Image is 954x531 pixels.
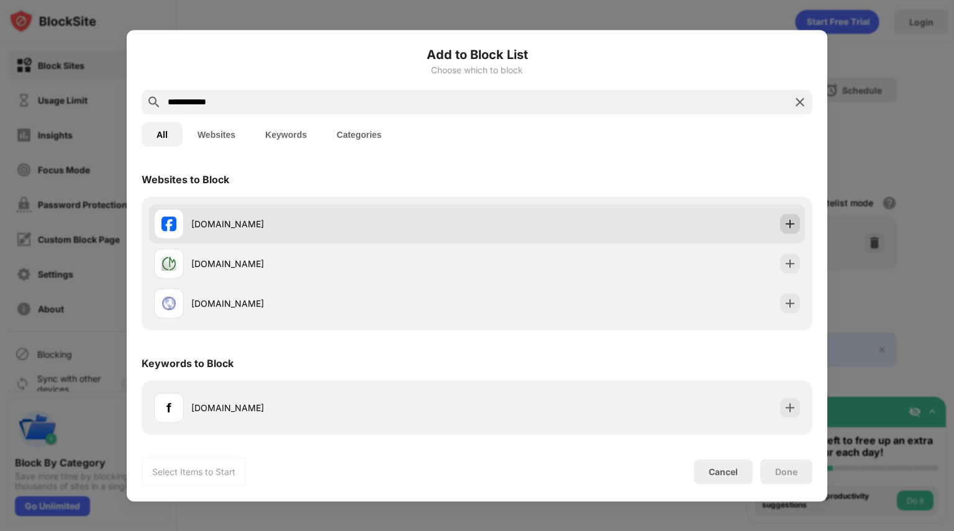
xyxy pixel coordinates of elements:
div: Websites to Block [142,173,229,185]
img: favicons [161,216,176,231]
button: Websites [183,122,250,147]
div: [DOMAIN_NAME] [191,401,477,414]
div: Cancel [709,466,738,477]
img: favicons [161,256,176,271]
div: Select Items to Start [152,465,235,478]
div: Choose which to block [142,65,812,75]
div: Keywords to Block [142,356,234,369]
button: Categories [322,122,396,147]
h6: Add to Block List [142,45,812,63]
div: Done [775,466,797,476]
div: [DOMAIN_NAME] [191,297,477,310]
button: Keywords [250,122,322,147]
img: favicons [161,296,176,311]
div: f [166,398,171,417]
img: search.svg [147,94,161,109]
img: search-close [793,94,807,109]
div: [DOMAIN_NAME] [191,217,477,230]
div: [DOMAIN_NAME] [191,257,477,270]
button: All [142,122,183,147]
